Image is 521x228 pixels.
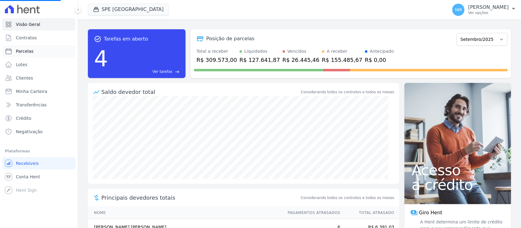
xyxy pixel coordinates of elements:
div: 4 [94,43,108,74]
span: Considerando todos os contratos e todos os meses [301,195,394,201]
div: Plataformas [5,148,73,155]
span: a crédito [412,177,504,192]
span: Clientes [16,75,33,81]
span: Contratos [16,35,37,41]
a: Clientes [2,72,75,84]
th: Total Atrasado [341,207,399,219]
span: Tarefas em aberto [104,35,148,43]
span: Recebíveis [16,160,39,166]
a: Recebíveis [2,157,75,169]
span: NM [455,8,462,12]
div: A receber [327,48,348,55]
div: R$ 155.485,67 [322,56,363,64]
span: east [175,69,179,74]
div: Vencidos [288,48,306,55]
a: Contratos [2,32,75,44]
span: task_alt [94,35,101,43]
a: Minha Carteira [2,85,75,98]
span: Visão Geral [16,21,40,27]
div: R$ 127.641,87 [240,56,280,64]
div: Antecipado [370,48,394,55]
a: Transferências [2,99,75,111]
span: Lotes [16,62,27,68]
a: Conta Hent [2,171,75,183]
span: Crédito [16,115,31,121]
span: Parcelas [16,48,34,54]
div: R$ 26.445,46 [283,56,320,64]
button: NM [PERSON_NAME] Ver opções [447,1,521,18]
a: Visão Geral [2,18,75,30]
div: Posição de parcelas [206,35,255,42]
span: Negativação [16,129,43,135]
a: Lotes [2,59,75,71]
p: Ver opções [468,10,509,15]
span: Ver tarefas [153,69,172,74]
th: Nome [88,207,282,219]
a: Parcelas [2,45,75,57]
div: R$ 0,00 [365,56,394,64]
div: Considerando todos os contratos e todos os meses [301,89,394,95]
a: Crédito [2,112,75,124]
a: Ver tarefas east [110,69,179,74]
div: R$ 309.573,00 [197,56,237,64]
th: Pagamentos Atrasados [282,207,341,219]
span: Giro Hent [419,209,442,216]
a: Negativação [2,126,75,138]
span: Principais devedores totais [101,194,300,202]
span: Acesso [412,163,504,177]
div: Liquidados [244,48,268,55]
span: Minha Carteira [16,88,47,94]
span: Conta Hent [16,174,40,180]
span: Transferências [16,102,47,108]
div: Total a receber [197,48,237,55]
div: Saldo devedor total [101,88,300,96]
p: [PERSON_NAME] [468,4,509,10]
button: SPE [GEOGRAPHIC_DATA] [88,4,169,15]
